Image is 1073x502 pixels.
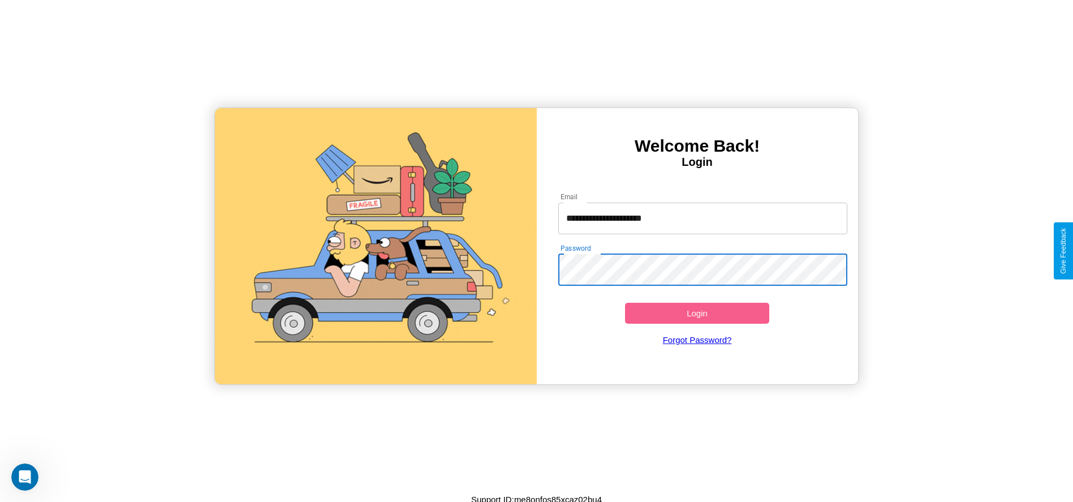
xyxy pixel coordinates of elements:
label: Password [561,243,591,253]
img: gif [215,108,536,384]
label: Email [561,192,578,201]
button: Login [625,303,770,324]
a: Forgot Password? [553,324,842,356]
iframe: Intercom live chat [11,464,38,491]
h3: Welcome Back! [537,136,858,156]
div: Give Feedback [1059,228,1067,274]
h4: Login [537,156,858,169]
